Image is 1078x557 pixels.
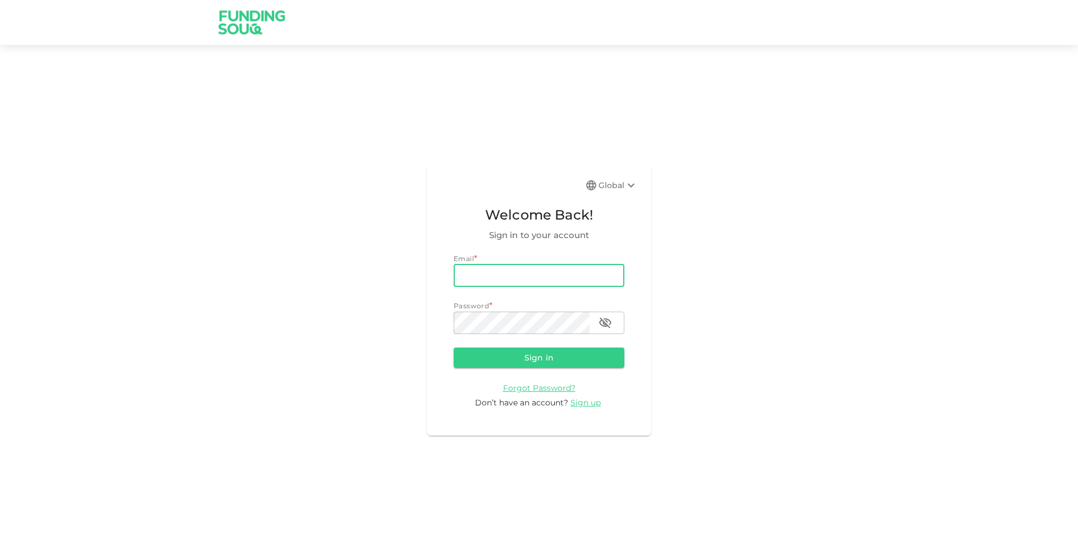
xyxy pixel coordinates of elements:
[570,398,601,408] span: Sign up
[454,204,624,226] span: Welcome Back!
[454,254,474,263] span: Email
[475,398,568,408] span: Don’t have an account?
[454,312,590,334] input: password
[454,348,624,368] button: Sign in
[454,264,624,287] input: email
[454,302,489,310] span: Password
[503,383,575,393] span: Forgot Password?
[454,229,624,242] span: Sign in to your account
[503,382,575,393] a: Forgot Password?
[599,179,638,192] div: Global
